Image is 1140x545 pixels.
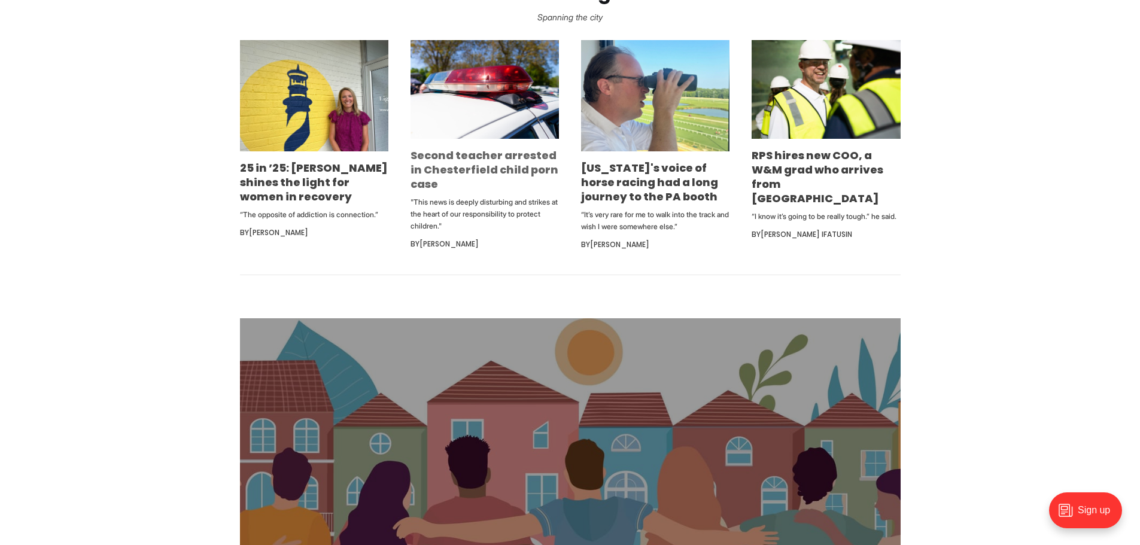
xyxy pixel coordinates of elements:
[752,40,900,139] img: RPS hires new COO, a W&M grad who arrives from Indianapolis
[249,227,308,238] a: [PERSON_NAME]
[761,229,852,239] a: [PERSON_NAME] Ifatusin
[590,239,649,249] a: [PERSON_NAME]
[19,9,1121,26] p: Spanning the city
[240,226,388,240] div: By
[419,239,479,249] a: [PERSON_NAME]
[752,227,900,242] div: By
[581,209,729,233] p: “It’s very rare for me to walk into the track and wish I were somewhere else.”
[411,40,559,139] img: Second teacher arrested in Chesterfield child porn case
[240,209,388,221] p: “The opposite of addiction is connection.”
[240,160,388,204] a: 25 in ’25: [PERSON_NAME] shines the light for women in recovery
[411,196,559,232] p: "This news is deeply disturbing and strikes at the heart of our responsibility to protect children."
[1039,486,1140,545] iframe: portal-trigger
[411,237,559,251] div: By
[752,211,900,223] p: “I know it’s going to be really tough.” he said.
[752,148,883,206] a: RPS hires new COO, a W&M grad who arrives from [GEOGRAPHIC_DATA]
[581,40,729,151] img: Virginia's voice of horse racing had a long journey to the PA booth
[581,160,718,204] a: [US_STATE]'s voice of horse racing had a long journey to the PA booth
[411,148,558,191] a: Second teacher arrested in Chesterfield child porn case
[240,40,388,151] img: 25 in ’25: Emily DuBose shines the light for women in recovery
[581,238,729,252] div: By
